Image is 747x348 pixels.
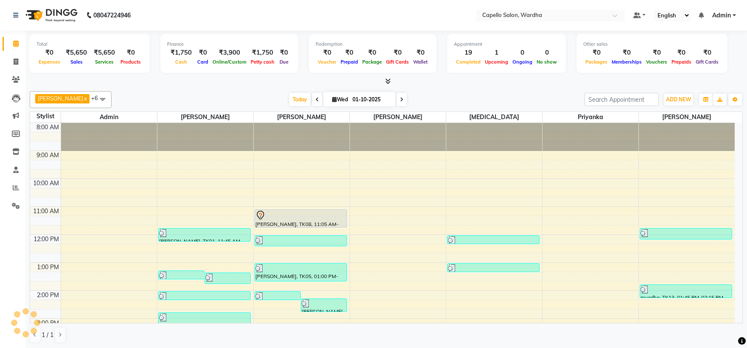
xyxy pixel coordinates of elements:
[90,48,118,58] div: ₹5,650
[644,59,669,65] span: Vouchers
[639,112,735,122] span: [PERSON_NAME]
[448,264,539,272] div: NEHA, TK10, 01:00 PM-01:20 PM, Baby Hair Cut
[210,59,249,65] span: Online/Custom
[31,207,61,216] div: 11:00 AM
[159,271,204,279] div: mihiar, TK06, 01:15 PM-01:35 PM, Haircut (M)
[22,3,80,27] img: logo
[360,48,384,58] div: ₹0
[157,112,253,122] span: [PERSON_NAME]
[159,228,250,241] div: [PERSON_NAME], TK01, 11:45 AM-12:15 PM, [PERSON_NAME] Trim/Shave
[712,11,731,20] span: Admin
[62,48,90,58] div: ₹5,650
[35,291,61,300] div: 2:00 PM
[360,59,384,65] span: Package
[91,95,104,101] span: +6
[249,48,277,58] div: ₹1,750
[93,3,131,27] b: 08047224946
[254,112,350,122] span: [PERSON_NAME]
[454,48,483,58] div: 19
[585,93,659,106] input: Search Appointment
[255,264,347,281] div: [PERSON_NAME], TK05, 01:00 PM-01:40 PM, Colour Touch-Up
[118,48,143,58] div: ₹0
[510,48,534,58] div: 0
[350,112,446,122] span: [PERSON_NAME]
[35,123,61,132] div: 8:00 AM
[644,48,669,58] div: ₹0
[255,292,300,300] div: [PERSON_NAME], TK07, 02:00 PM-02:20 PM, Haircut (M)
[31,179,61,188] div: 10:00 AM
[159,313,250,323] div: [PERSON_NAME], TK09, 02:45 PM-03:10 PM, Haircut (F) (₹400)
[42,331,53,340] span: 1 / 1
[510,59,534,65] span: Ongoing
[277,48,291,58] div: ₹0
[167,41,291,48] div: Finance
[664,94,693,106] button: ADD NEW
[93,59,116,65] span: Services
[411,59,430,65] span: Wallet
[30,112,61,121] div: Stylist
[255,236,347,246] div: [PERSON_NAME], TK04, 12:00 PM-12:25 PM, Haircut (F)
[249,59,277,65] span: Petty cash
[277,59,291,65] span: Due
[483,48,510,58] div: 1
[36,48,62,58] div: ₹0
[534,59,559,65] span: No show
[83,95,87,102] a: x
[330,96,350,103] span: Wed
[339,48,360,58] div: ₹0
[167,48,195,58] div: ₹1,750
[640,228,732,239] div: REWATEE [PERSON_NAME], TK03, 11:45 AM-12:10 PM, Hair Wash
[159,292,250,300] div: ashish, TK11, 02:00 PM-02:20 PM, Baby Hair Cut
[35,151,61,160] div: 9:00 AM
[118,59,143,65] span: Products
[610,48,644,58] div: ₹0
[350,93,392,106] input: 2025-10-01
[316,48,339,58] div: ₹0
[640,285,732,298] div: mugdha, TK13, 01:45 PM-02:15 PM, Eyebrows, FOREHEAD, UPPERLIPS,[GEOGRAPHIC_DATA] (₹50)
[35,319,61,328] div: 3:00 PM
[583,41,721,48] div: Other sales
[666,96,691,103] span: ADD NEW
[583,59,610,65] span: Packages
[448,236,539,244] div: capello wardha, TK02, 12:00 PM-12:20 PM, Eyebrows (F),[GEOGRAPHIC_DATA] (₹50)
[454,41,559,48] div: Appointment
[543,112,638,122] span: Priyanka
[534,48,559,58] div: 0
[483,59,510,65] span: Upcoming
[610,59,644,65] span: Memberships
[289,93,311,106] span: Today
[32,235,61,244] div: 12:00 PM
[255,210,347,227] div: [PERSON_NAME], TK08, 11:05 AM-11:45 AM, Colour Touch-Up
[36,59,62,65] span: Expenses
[68,59,85,65] span: Sales
[173,59,189,65] span: Cash
[195,59,210,65] span: Card
[61,112,157,122] span: Admin
[301,299,347,312] div: [PERSON_NAME], TK07, 02:15 PM-02:45 PM, [PERSON_NAME] Trim/Shave
[446,112,542,122] span: [MEDICAL_DATA]
[36,41,143,48] div: Total
[35,263,61,272] div: 1:00 PM
[669,59,694,65] span: Prepaids
[384,59,411,65] span: Gift Cards
[694,59,721,65] span: Gift Cards
[694,48,721,58] div: ₹0
[454,59,483,65] span: Completed
[411,48,430,58] div: ₹0
[205,273,250,284] div: NEHA, TK10, 01:20 PM-01:45 PM, Haircut (F) (₹400)
[316,41,430,48] div: Redemption
[316,59,339,65] span: Voucher
[384,48,411,58] div: ₹0
[210,48,249,58] div: ₹3,900
[195,48,210,58] div: ₹0
[38,95,83,102] span: [PERSON_NAME]
[339,59,360,65] span: Prepaid
[669,48,694,58] div: ₹0
[583,48,610,58] div: ₹0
